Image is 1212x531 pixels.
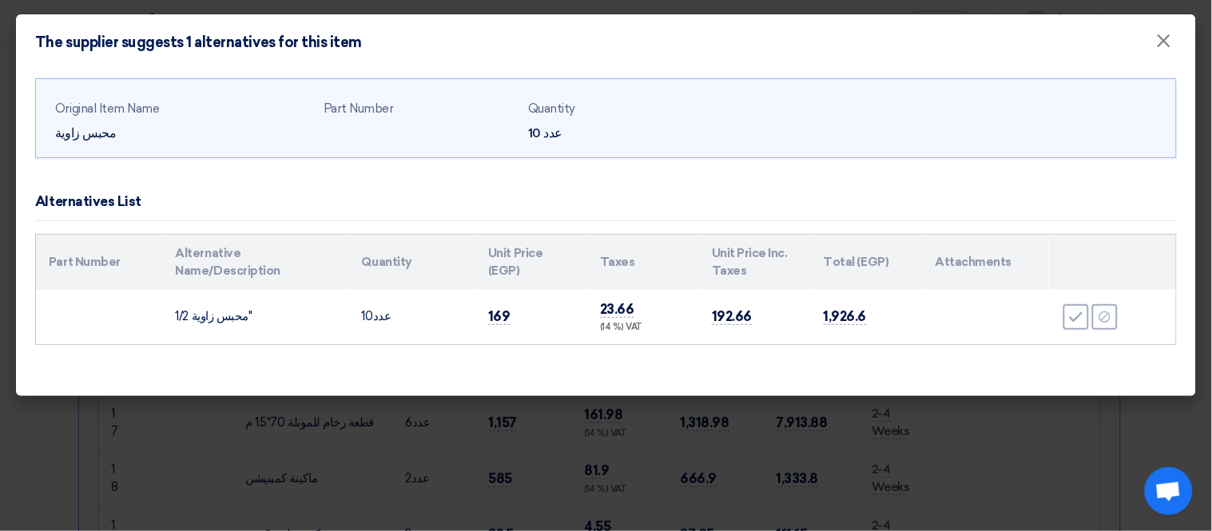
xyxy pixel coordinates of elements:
[1143,26,1185,57] button: Close
[36,235,163,290] th: Part Number
[362,309,373,323] span: 10
[811,235,923,290] th: Total (EGP)
[349,290,476,344] td: عدد
[528,100,720,118] div: Quantity
[349,235,476,290] th: Quantity
[475,235,587,290] th: Unit Price (EGP)
[55,100,311,118] div: Original Item Name
[1145,467,1193,515] a: Open chat
[1156,29,1172,61] span: ×
[163,235,349,290] th: Alternative Name/Description
[600,321,686,335] div: (14 %) VAT
[587,235,699,290] th: Taxes
[55,124,311,143] div: محبس زاوية
[824,308,867,325] span: 1,926.6
[35,34,362,51] h4: The supplier suggests 1 alternatives for this item
[163,290,349,344] td: محبس زاوية 1/2"
[600,301,634,318] span: 23.66
[923,235,1050,290] th: Attachments
[528,124,720,143] div: 10 عدد
[712,308,752,325] span: 192.66
[699,235,811,290] th: Unit Price Inc. Taxes
[324,100,515,118] div: Part Number
[35,192,141,212] div: Alternatives List
[488,308,511,325] span: 169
